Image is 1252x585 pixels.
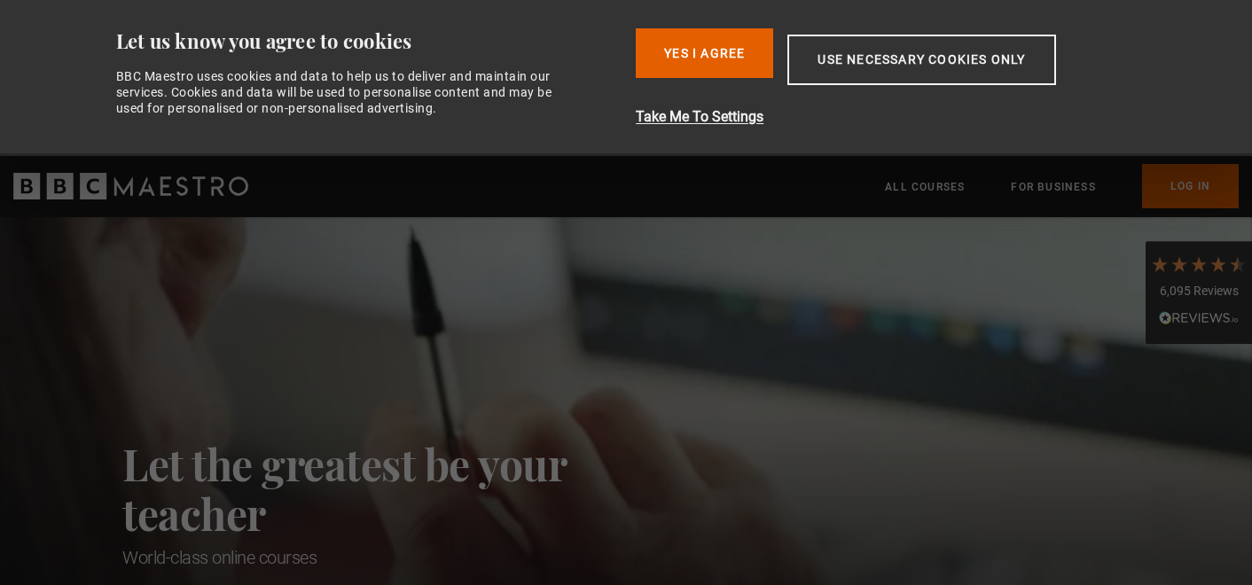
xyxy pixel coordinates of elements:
a: All Courses [885,178,965,196]
nav: Primary [885,164,1239,208]
button: Use necessary cookies only [787,35,1055,85]
button: Yes I Agree [636,28,773,78]
button: Take Me To Settings [636,106,1149,128]
h2: Let the greatest be your teacher [122,439,646,538]
img: REVIEWS.io [1159,311,1239,324]
div: 4.7 Stars [1150,254,1248,274]
a: For business [1011,178,1095,196]
div: 6,095 ReviewsRead All Reviews [1146,241,1252,344]
div: Read All Reviews [1150,309,1248,331]
div: BBC Maestro uses cookies and data to help us to deliver and maintain our services. Cookies and da... [116,68,572,117]
svg: BBC Maestro [13,173,248,199]
div: Let us know you agree to cookies [116,28,622,54]
div: 6,095 Reviews [1150,283,1248,300]
a: Log In [1142,164,1239,208]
